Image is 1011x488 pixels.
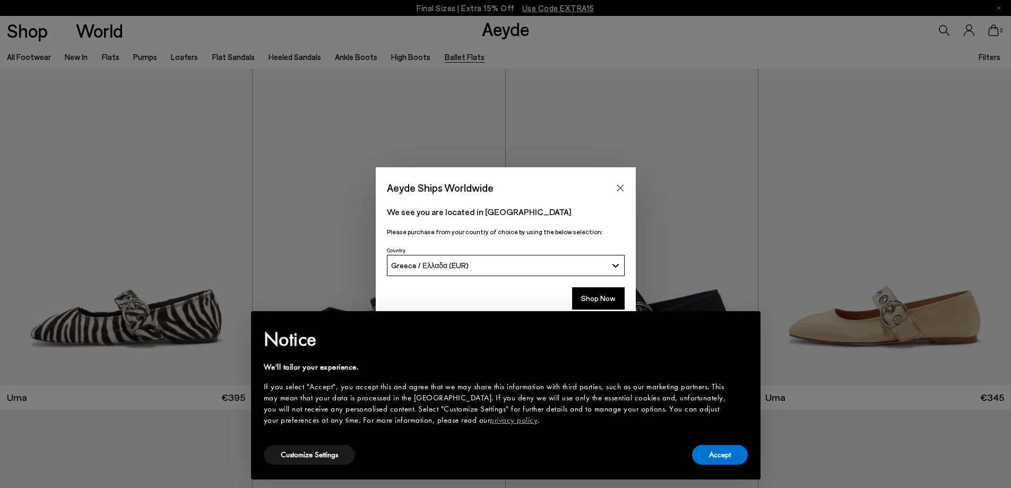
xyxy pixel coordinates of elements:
h2: Notice [264,326,731,353]
span: Country [387,247,405,253]
p: Please purchase from your country of choice by using the below selection: [387,227,625,237]
div: We'll tailor your experience. [264,362,731,373]
p: We see you are located in [GEOGRAPHIC_DATA] [387,206,625,218]
a: privacy policy [490,415,538,425]
button: Shop Now [572,287,625,310]
span: × [740,319,747,335]
button: Customize Settings [264,445,355,465]
button: Close [612,180,628,196]
button: Close this notice [731,314,756,340]
button: Accept [692,445,748,465]
span: Greece / Ελλαδα (EUR) [391,261,469,270]
div: If you select "Accept", you accept this and agree that we may share this information with third p... [264,381,731,426]
span: Aeyde Ships Worldwide [387,178,494,197]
